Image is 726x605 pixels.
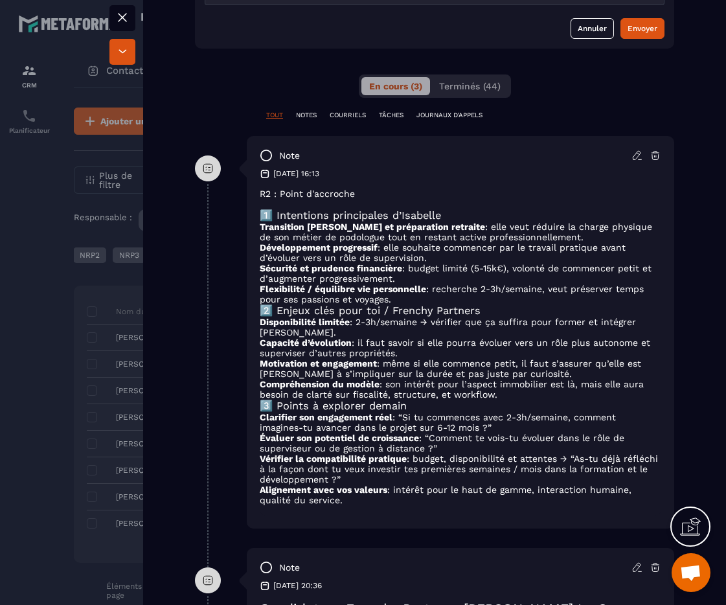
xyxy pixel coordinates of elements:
[260,317,661,337] li: : 2-3h/semaine → vérifier que ça suffira pour former et intégrer [PERSON_NAME].
[260,242,378,253] strong: Développement progressif
[260,222,661,242] li: : elle veut réduire la charge physique de son métier de podologue tout en restant active professi...
[260,284,661,304] li: : recherche 2-3h/semaine, veut préserver temps pour ses passions et voyages.
[260,485,387,495] strong: Alignement avec vos valeurs
[620,18,664,39] button: Envoyer
[279,562,300,574] p: note
[571,18,614,39] button: Annuler
[260,433,419,443] strong: Évaluer son potentiel de croissance
[672,553,710,592] div: Ouvrir le chat
[369,81,422,91] span: En cours (3)
[260,209,661,222] h3: 1️⃣ Intentions principales d’Isabelle
[260,222,485,232] strong: Transition [PERSON_NAME] et préparation retraite
[260,400,661,412] h3: 3️⃣ Points à explorer demain
[330,111,366,120] p: COURRIELS
[628,22,657,35] div: Envoyer
[260,188,661,199] p: R2 : Point d'accroche
[260,358,661,379] li: : même si elle commence petit, il faut s’assurer qu’elle est [PERSON_NAME] à s’impliquer sur la d...
[260,453,407,464] strong: Vérifier la compatibilité pratique
[260,412,392,422] strong: Clarifier son engagement réel
[416,111,482,120] p: JOURNAUX D'APPELS
[279,150,300,162] p: note
[260,263,661,284] li: : budget limité (5-15k€), volonté de commencer petit et d’augmenter progressivement.
[260,433,661,453] li: : “Comment te vois-tu évoluer dans le rôle de superviseur ou de gestion à distance ?”
[260,304,661,317] h3: 2️⃣ Enjeux clés pour toi / Frenchy Partners
[260,358,377,369] strong: Motivation et engagement
[266,111,283,120] p: TOUT
[273,168,319,179] p: [DATE] 16:13
[296,111,317,120] p: NOTES
[260,337,661,358] li: : il faut savoir si elle pourra évoluer vers un rôle plus autonome et superviser d’autres proprié...
[260,337,352,348] strong: Capacité d’évolution
[260,317,350,327] strong: Disponibilité limitée
[260,284,426,294] strong: Flexibilité / équilibre vie personnelle
[260,242,661,263] li: : elle souhaite commencer par le travail pratique avant d’évoluer vers un rôle de supervision.
[273,580,322,591] p: [DATE] 20:36
[260,453,661,485] li: : budget, disponibilité et attentes → “As-tu déjà réfléchi à la façon dont tu veux investir tes p...
[361,77,430,95] button: En cours (3)
[260,379,380,389] strong: Compréhension du modèle
[260,412,661,433] li: : “Si tu commences avec 2-3h/semaine, comment imagines-tu avancer dans le projet sur 6-12 mois ?”
[431,77,508,95] button: Terminés (44)
[260,263,402,273] strong: Sécurité et prudence financière
[260,485,661,505] li: : intérêt pour le haut de gamme, interaction humaine, qualité du service.
[439,81,501,91] span: Terminés (44)
[260,379,661,400] li: : son intérêt pour l’aspect immobilier est là, mais elle aura besoin de clarté sur fiscalité, str...
[379,111,403,120] p: TÂCHES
